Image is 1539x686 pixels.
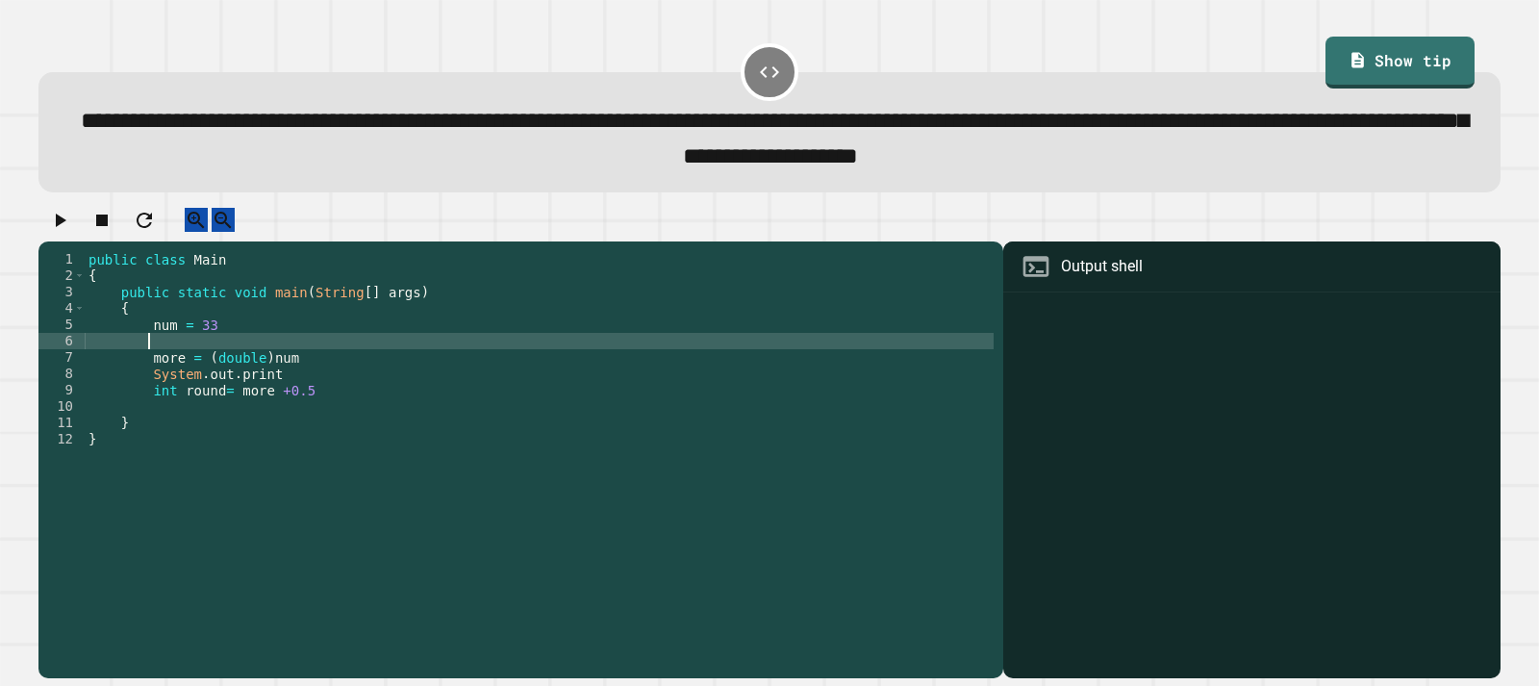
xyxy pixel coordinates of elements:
[74,300,85,317] span: Toggle code folding, rows 4 through 11
[1325,37,1475,89] a: Show tip
[38,300,86,317] div: 4
[38,267,86,284] div: 2
[38,415,86,431] div: 11
[38,382,86,398] div: 9
[38,349,86,366] div: 7
[38,431,86,447] div: 12
[38,317,86,333] div: 5
[38,333,86,349] div: 6
[38,366,86,382] div: 8
[74,267,85,284] span: Toggle code folding, rows 2 through 12
[38,251,86,267] div: 1
[38,284,86,300] div: 3
[38,398,86,415] div: 10
[1061,255,1143,278] div: Output shell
